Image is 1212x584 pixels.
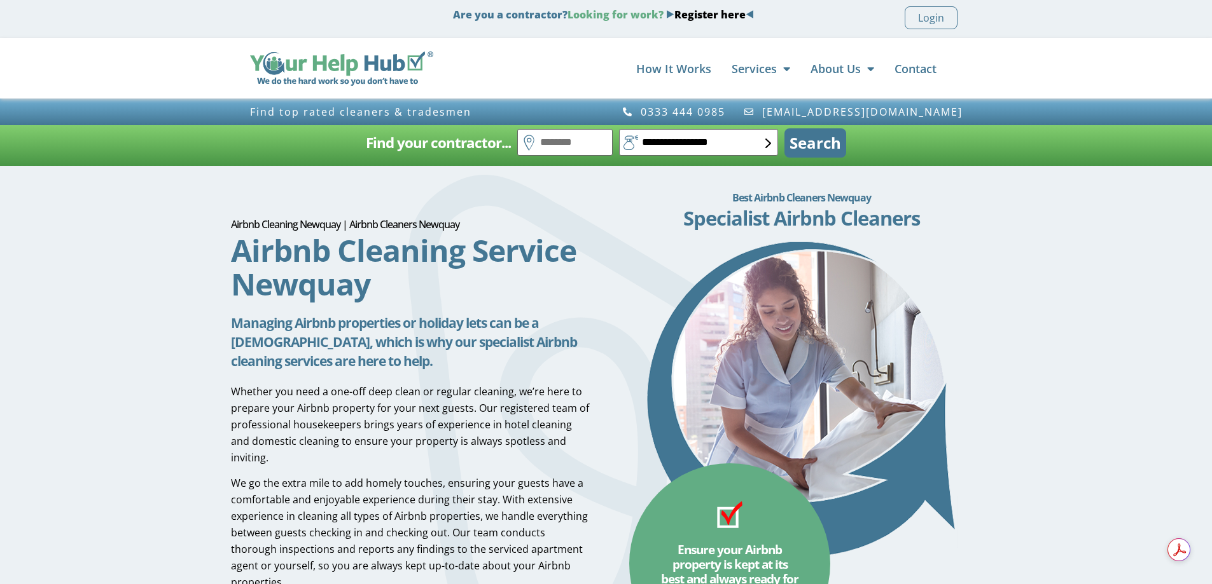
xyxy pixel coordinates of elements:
h1: Airbnb Cleaning Newquay | Airbnb Cleaners Newquay [231,219,590,229]
img: Your Help Hub Wide Logo [250,51,434,86]
h2: Find your contractor... [366,130,511,156]
span: [EMAIL_ADDRESS][DOMAIN_NAME] [759,106,963,118]
h3: Specialist Airbnb Cleaners [622,208,982,228]
h3: Find top rated cleaners & tradesmen [250,106,600,118]
button: Search [784,128,846,158]
a: Register here [674,8,746,22]
img: Blue Arrow - Right [666,10,674,18]
strong: Are you a contractor? [453,8,754,22]
a: 0333 444 0985 [622,106,726,118]
p: Whether you need a one-off deep clean or regular cleaning, we’re here to prepare your Airbnb prop... [231,383,590,466]
img: Airbnb Cleaning Newquay - Airbnb Cleaning Service [643,241,961,559]
span: 0333 444 0985 [637,106,725,118]
span: Login [918,10,944,26]
a: About Us [811,56,874,81]
img: Blue Arrow - Left [746,10,754,18]
a: How It Works [636,56,711,81]
a: [EMAIL_ADDRESS][DOMAIN_NAME] [743,106,963,118]
span: Looking for work? [568,8,664,22]
a: Services [732,56,790,81]
img: select-box-form.svg [765,139,771,148]
nav: Menu [446,56,936,81]
a: Login [905,6,958,29]
h2: Best Airbnb Cleaners Newquay [622,185,982,210]
a: Contact [895,56,937,81]
h3: Managing Airbnb properties or holiday lets can be a [DEMOGRAPHIC_DATA], which is why our speciali... [231,313,590,370]
h2: Airbnb Cleaning Service Newquay [231,233,590,301]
